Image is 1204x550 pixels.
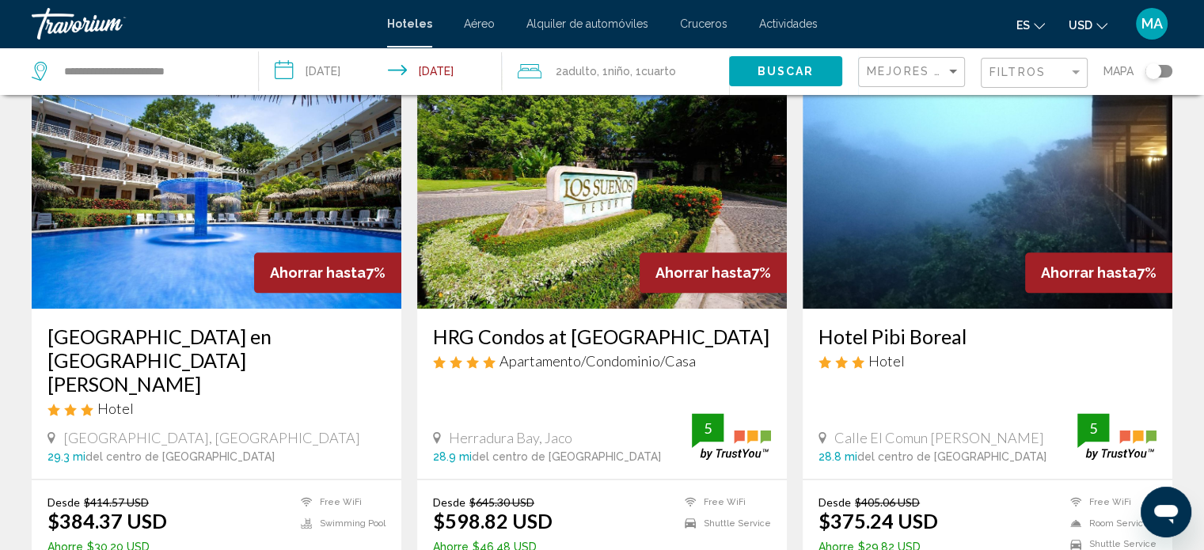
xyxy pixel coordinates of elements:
[834,429,1044,446] span: Calle El Comun [PERSON_NAME]
[1069,19,1092,32] span: USD
[556,60,597,82] span: 2
[464,17,495,30] a: Aéreo
[1016,13,1045,36] button: Change language
[469,495,534,509] del: $645.30 USD
[1077,413,1157,460] img: trustyou-badge.svg
[293,517,386,530] li: Swimming Pool
[857,450,1046,463] span: del centro de [GEOGRAPHIC_DATA]
[677,495,771,509] li: Free WiFi
[270,264,366,281] span: Ahorrar hasta
[449,429,572,446] span: Herradura Bay, Jaco
[526,17,648,30] a: Alquiler de automóviles
[472,450,661,463] span: del centro de [GEOGRAPHIC_DATA]
[1077,419,1109,438] div: 5
[729,56,842,85] button: Buscar
[608,65,630,78] span: Niño
[818,450,857,463] span: 28.8 mi
[63,429,360,446] span: [GEOGRAPHIC_DATA], [GEOGRAPHIC_DATA]
[1141,487,1191,537] iframe: Botón para iniciar la ventana de mensajería
[1131,7,1172,40] button: User Menu
[562,65,597,78] span: Adulto
[1016,19,1030,32] span: es
[502,47,729,95] button: Travelers: 2 adults, 1 child
[433,450,472,463] span: 28.9 mi
[85,450,275,463] span: del centro de [GEOGRAPHIC_DATA]
[1103,60,1134,82] span: Mapa
[1141,16,1163,32] span: MA
[641,65,676,78] span: Cuarto
[47,400,386,417] div: 3 star Hotel
[47,495,80,509] span: Desde
[433,509,553,533] ins: $598.82 USD
[293,495,386,509] li: Free WiFi
[433,495,465,509] span: Desde
[254,252,401,293] div: 7%
[818,495,851,509] span: Desde
[1041,264,1137,281] span: Ahorrar hasta
[84,495,149,509] del: $414.57 USD
[655,264,751,281] span: Ahorrar hasta
[818,352,1157,370] div: 3 star Hotel
[630,60,676,82] span: , 1
[981,57,1088,89] button: Filter
[855,495,920,509] del: $405.06 USD
[433,324,771,348] a: HRG Condos at [GEOGRAPHIC_DATA]
[1025,252,1172,293] div: 7%
[692,413,771,460] img: trustyou-badge.svg
[417,55,787,309] img: Hotel image
[387,17,432,30] a: Hoteles
[818,509,938,533] ins: $375.24 USD
[680,17,727,30] a: Cruceros
[692,419,724,438] div: 5
[677,517,771,530] li: Shuttle Service
[868,352,905,370] span: Hotel
[47,450,85,463] span: 29.3 mi
[32,8,371,40] a: Travorium
[499,352,696,370] span: Apartamento/Condominio/Casa
[757,66,814,78] span: Buscar
[989,66,1046,78] span: Filtros
[97,400,134,417] span: Hotel
[867,65,1026,78] span: Mejores descuentos
[597,60,630,82] span: , 1
[47,324,386,396] a: [GEOGRAPHIC_DATA] en [GEOGRAPHIC_DATA][PERSON_NAME]
[259,47,502,95] button: Check-in date: Sep 17, 2025 Check-out date: Sep 20, 2025
[32,55,401,309] img: Hotel image
[867,66,960,79] mat-select: Sort by
[433,352,771,370] div: 4 star Apartment
[640,252,787,293] div: 7%
[1069,13,1107,36] button: Change currency
[1134,64,1172,78] button: Toggle map
[1062,495,1157,509] li: Free WiFi
[803,55,1172,309] img: Hotel image
[759,17,818,30] a: Actividades
[818,324,1157,348] a: Hotel Pibi Boreal
[1062,517,1157,530] li: Room Service
[47,509,167,533] ins: $384.37 USD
